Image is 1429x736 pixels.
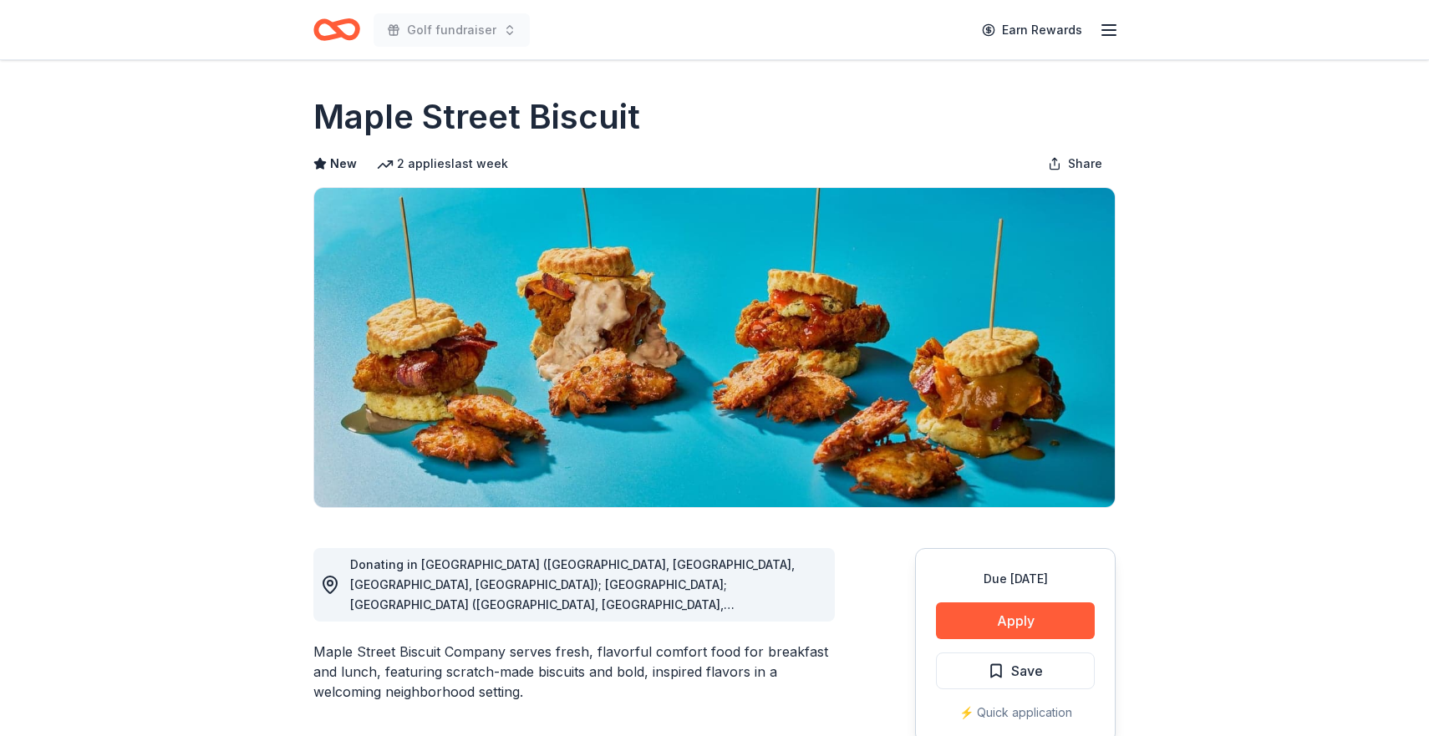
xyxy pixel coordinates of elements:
[1035,147,1116,180] button: Share
[407,20,496,40] span: Golf fundraiser
[936,652,1095,689] button: Save
[313,94,640,140] h1: Maple Street Biscuit
[330,154,357,174] span: New
[936,703,1095,723] div: ⚡️ Quick application
[936,569,1095,589] div: Due [DATE]
[377,154,508,174] div: 2 applies last week
[314,188,1115,507] img: Image for Maple Street Biscuit
[313,642,835,702] div: Maple Street Biscuit Company serves fresh, flavorful comfort food for breakfast and lunch, featur...
[936,602,1095,639] button: Apply
[1011,660,1043,682] span: Save
[972,15,1092,45] a: Earn Rewards
[1068,154,1102,174] span: Share
[313,10,360,49] a: Home
[374,13,530,47] button: Golf fundraiser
